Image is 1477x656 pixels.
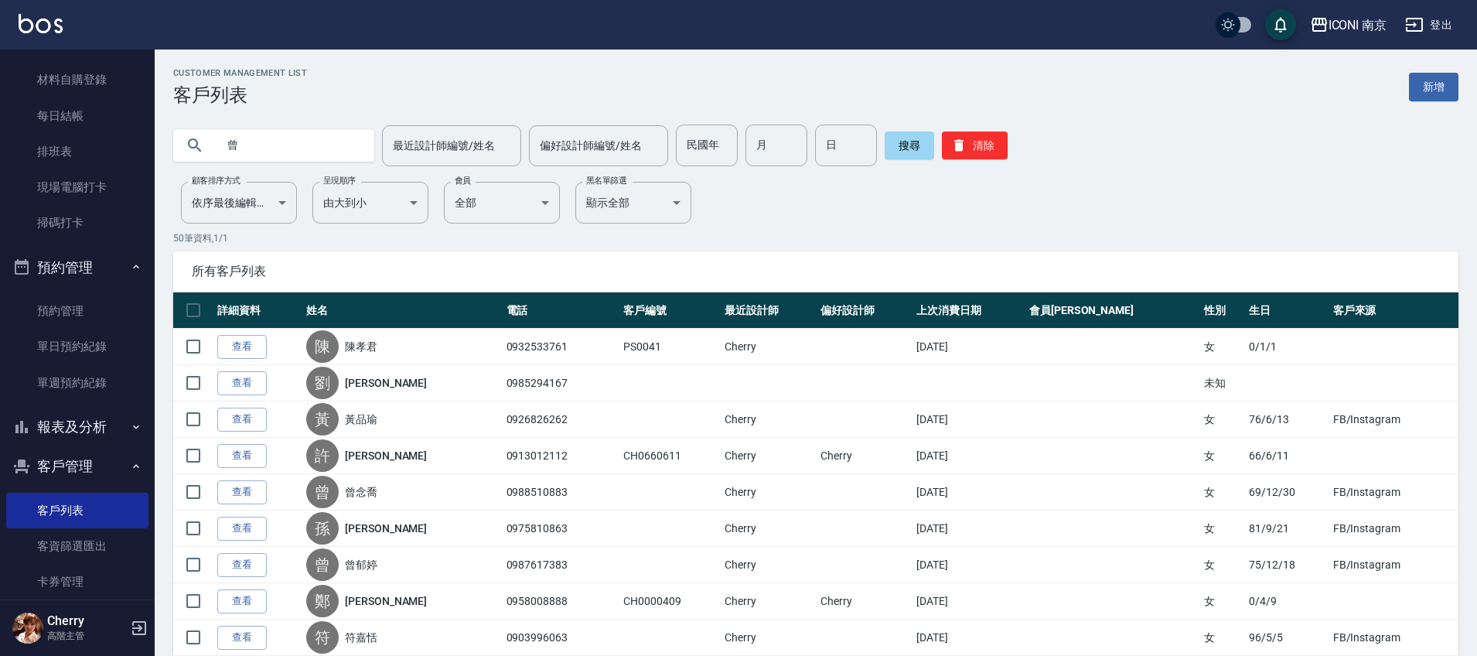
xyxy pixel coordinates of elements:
[345,630,377,645] a: 符嘉恬
[217,517,267,541] a: 查看
[217,371,267,395] a: 查看
[173,84,307,106] h3: 客戶列表
[721,583,817,620] td: Cherry
[1200,438,1246,474] td: 女
[1200,329,1246,365] td: 女
[47,629,126,643] p: 高階主管
[912,474,1025,511] td: [DATE]
[1329,511,1458,547] td: FB/Instagram
[306,330,339,363] div: 陳
[912,511,1025,547] td: [DATE]
[619,583,721,620] td: CH0000409
[6,329,148,364] a: 單日預約紀錄
[192,264,1440,279] span: 所有客戶列表
[455,175,471,186] label: 會員
[1329,547,1458,583] td: FB/Instagram
[47,613,126,629] h5: Cherry
[1329,474,1458,511] td: FB/Instagram
[6,293,148,329] a: 預約管理
[345,521,427,536] a: [PERSON_NAME]
[1200,365,1246,401] td: 未知
[586,175,626,186] label: 黑名單篩選
[306,439,339,472] div: 許
[912,438,1025,474] td: [DATE]
[1200,511,1246,547] td: 女
[6,564,148,600] a: 卡券管理
[6,407,148,447] button: 報表及分析
[302,292,503,329] th: 姓名
[345,339,377,354] a: 陳孝君
[345,593,427,609] a: [PERSON_NAME]
[1200,401,1246,438] td: 女
[6,205,148,241] a: 掃碼打卡
[6,365,148,401] a: 單週預約紀錄
[619,438,721,474] td: CH0660611
[306,403,339,436] div: 黃
[312,182,428,224] div: 由大到小
[345,448,427,463] a: [PERSON_NAME]
[1245,329,1329,365] td: 0/1/1
[912,292,1025,329] th: 上次消費日期
[942,132,1008,159] button: 清除
[217,626,267,650] a: 查看
[217,553,267,577] a: 查看
[817,583,912,620] td: Cherry
[721,547,817,583] td: Cherry
[345,484,377,500] a: 曾念喬
[817,438,912,474] td: Cherry
[1329,292,1458,329] th: 客戶來源
[721,438,817,474] td: Cherry
[217,589,267,613] a: 查看
[19,14,63,33] img: Logo
[912,329,1025,365] td: [DATE]
[6,493,148,528] a: 客戶列表
[619,329,721,365] td: PS0041
[217,125,362,166] input: 搜尋關鍵字
[1329,15,1387,35] div: ICONI 南京
[1245,438,1329,474] td: 66/6/11
[6,528,148,564] a: 客資篩選匯出
[306,585,339,617] div: 鄭
[503,329,619,365] td: 0932533761
[6,134,148,169] a: 排班表
[306,476,339,508] div: 曾
[345,412,377,427] a: 黃品瑜
[1304,9,1393,41] button: ICONI 南京
[721,474,817,511] td: Cherry
[1409,73,1458,101] a: 新增
[6,169,148,205] a: 現場電腦打卡
[1245,474,1329,511] td: 69/12/30
[173,231,1458,245] p: 50 筆資料, 1 / 1
[721,292,817,329] th: 最近設計師
[575,182,691,224] div: 顯示全部
[217,444,267,468] a: 查看
[217,408,267,432] a: 查看
[6,62,148,97] a: 材料自購登錄
[217,480,267,504] a: 查看
[1265,9,1296,40] button: save
[323,175,356,186] label: 呈現順序
[1245,401,1329,438] td: 76/6/13
[721,620,817,656] td: Cherry
[503,438,619,474] td: 0913012112
[173,68,307,78] h2: Customer Management List
[503,292,619,329] th: 電話
[885,132,934,159] button: 搜尋
[912,620,1025,656] td: [DATE]
[345,375,427,391] a: [PERSON_NAME]
[912,583,1025,620] td: [DATE]
[181,182,297,224] div: 依序最後編輯時間
[817,292,912,329] th: 偏好設計師
[1200,620,1246,656] td: 女
[6,446,148,487] button: 客戶管理
[503,547,619,583] td: 0987617383
[1329,620,1458,656] td: FB/Instagram
[503,620,619,656] td: 0903996063
[721,401,817,438] td: Cherry
[1245,620,1329,656] td: 96/5/5
[912,547,1025,583] td: [DATE]
[1399,11,1458,39] button: 登出
[1200,583,1246,620] td: 女
[306,548,339,581] div: 曾
[503,511,619,547] td: 0975810863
